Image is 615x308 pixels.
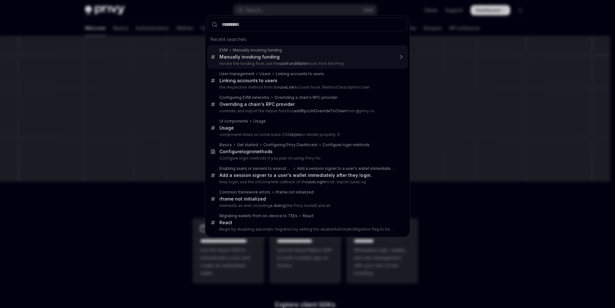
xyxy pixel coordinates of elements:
[219,54,280,60] div: Manually invoking funding
[259,71,271,76] div: Users
[219,227,394,232] p: Begin by disabling automatic migration by setting the disableAutomaticMigration flag to true in
[280,85,294,90] b: useLink
[219,213,298,218] div: Migrating wallets from on-device to TEEs
[219,142,232,147] div: Basics
[219,172,372,178] div: Add a session signer to a user's wallet immediately after they login.
[294,108,346,113] b: addRpcUrlOverrideToChain
[290,132,301,137] b: styles
[280,61,307,66] b: useFundWallet
[210,36,246,43] span: Recent searches
[233,48,282,53] div: Manually invoking funding
[323,142,370,147] div: Configure login methods
[270,203,285,208] b: a dialog
[219,220,232,225] div: React
[219,132,394,137] p: component relies on some base CSS to render properly. If
[263,142,317,147] div: Configuring Privy Dashboard
[219,179,394,185] p: they login, use the onComplete callback of the hook: import {useLog
[297,166,394,171] div: Add a session signer to a user's wallet immediately after they login.
[219,101,295,107] div: Overriding a chain's RPC provider
[275,190,314,195] div: iframe not initialized
[307,179,325,184] b: useLogin
[219,196,266,202] div: iframe not initialized
[303,213,314,218] div: React
[219,108,394,114] p: override, and import the helper function from @privy-io
[275,95,338,100] div: Overriding a chain's RPC provider
[219,85,394,90] p: the respective method from the Account hook: Method Description User
[219,61,394,66] p: invoke the funding flow, use the hook from the Privy
[219,119,248,124] div: UI components
[219,149,273,154] div: Configure methods
[242,149,253,154] b: login
[237,142,258,147] div: Get started
[219,156,394,161] p: Configure login methods If you plan on using Privy for
[219,125,234,131] div: Usage
[219,71,254,76] div: User management
[219,203,394,208] p: elements as well, including (the Privy modal) and an
[276,71,324,76] div: Linking accounts to users
[219,78,277,83] div: Linking accounts to users
[219,190,270,195] div: Common framework errors
[219,48,228,53] div: EVM
[219,166,292,171] div: Enabling users or servers to execute transactions
[253,119,266,124] div: Usage
[219,95,269,100] div: Configuring EVM networks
